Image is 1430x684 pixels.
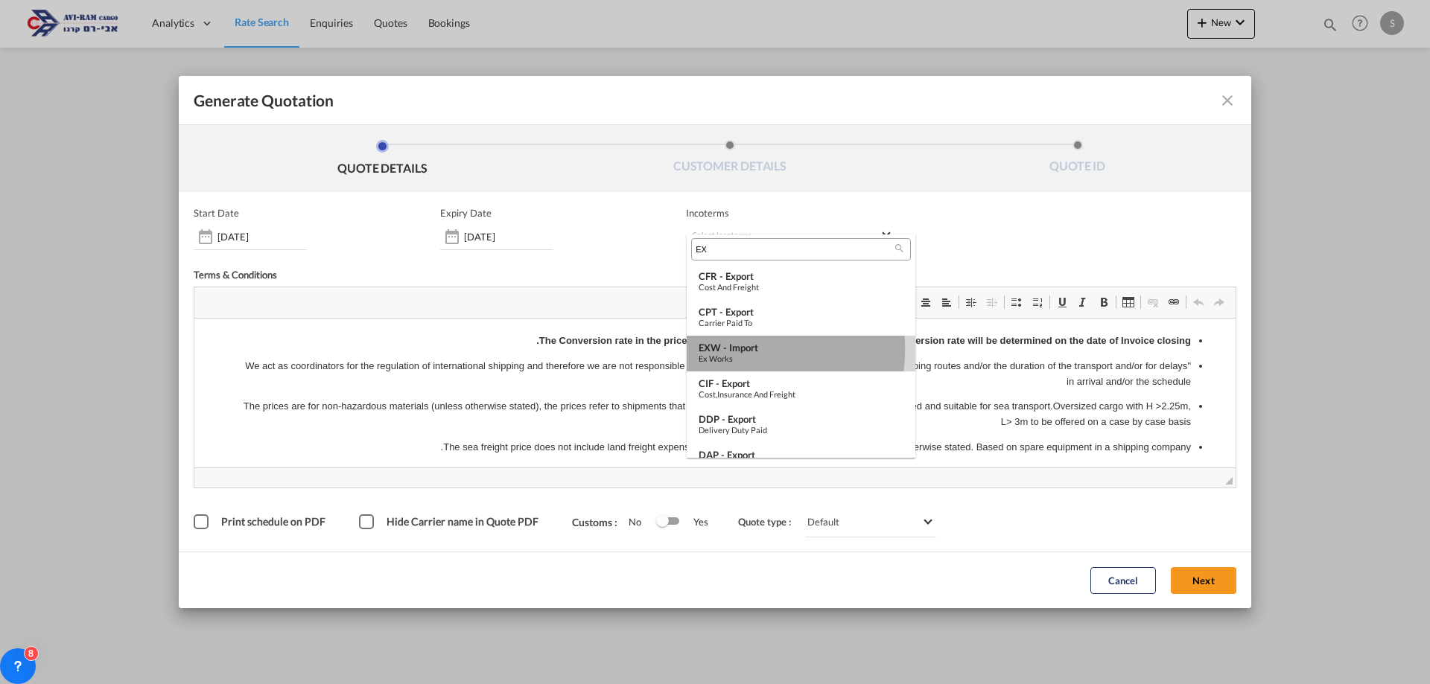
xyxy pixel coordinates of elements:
[45,40,997,71] p: "We act as coordinators for the regulation of international shipping and therefore we are not res...
[699,413,903,425] div: DDP - export
[699,306,903,318] div: CPT - export
[699,377,903,389] div: CIF - export
[699,270,903,282] div: CFR - export
[699,282,903,292] div: Cost and Freight
[699,389,903,399] div: Cost,Insurance and Freight
[699,318,903,327] div: Carrier Paid to
[45,147,997,162] p: The sea transport prices are subject to the prices of the shipping companies and may change accor...
[699,425,903,435] div: Delivery Duty Paid
[342,16,997,28] strong: The Conversion rate in the price quote is for the date of the quote only. Final conversion rate w...
[699,342,903,354] div: EXW - import
[699,449,903,461] div: DAP - export
[45,80,997,112] p: The prices are for non-hazardous materials (unless otherwise stated), the prices refer to shipmen...
[45,121,997,137] p: The sea freight price does not include land freight expenses abroad and/or other expenses abroad,...
[894,243,905,254] md-icon: icon-magnify
[699,354,903,363] div: Ex Works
